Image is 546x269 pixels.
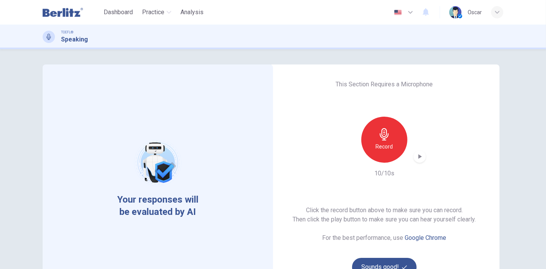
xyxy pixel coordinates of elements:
[111,193,205,218] span: Your responses will be evaluated by AI
[449,6,462,18] img: Profile picture
[468,8,482,17] div: Oscar
[142,8,164,17] span: Practice
[376,142,393,151] h6: Record
[361,117,407,163] button: Record
[336,80,433,89] h6: This Section Requires a Microphone
[43,5,83,20] img: Berlitz Latam logo
[180,8,204,17] span: Analysis
[61,35,88,44] h1: Speaking
[61,30,73,35] span: TOEFL®
[405,234,447,241] a: Google Chrome
[43,5,101,20] a: Berlitz Latam logo
[139,5,174,19] button: Practice
[323,233,447,243] h6: For the best performance, use
[104,8,133,17] span: Dashboard
[293,206,476,224] h6: Click the record button above to make sure you can record. Then click the play button to make sur...
[133,138,182,187] img: robot icon
[101,5,136,19] button: Dashboard
[374,169,394,178] h6: 10/10s
[393,10,403,15] img: en
[177,5,207,19] button: Analysis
